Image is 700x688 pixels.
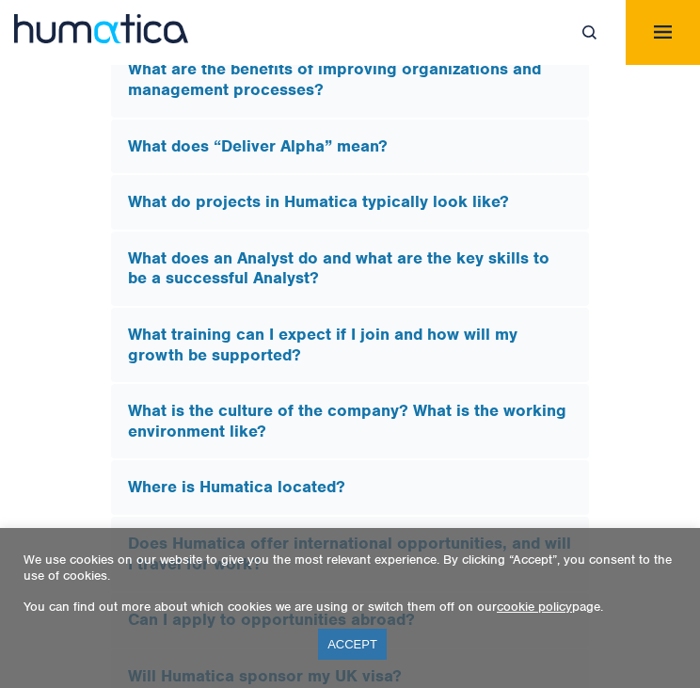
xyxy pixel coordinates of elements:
[128,59,572,100] h5: What are the benefits of improving organizations and management processes?
[128,136,572,157] h5: What does “Deliver Alpha” mean?
[128,401,572,441] h5: What is the culture of the company? What is the working environment like?
[128,248,572,289] h5: What does an Analyst do and what are the key skills to be a successful Analyst?
[128,192,572,213] h5: What do projects in Humatica typically look like?
[128,477,572,498] h5: Where is Humatica located?
[14,14,188,43] img: logo
[582,25,597,40] img: search_icon
[24,552,676,584] p: We use cookies on our website to give you the most relevant experience. By clicking “Accept”, you...
[654,25,672,39] img: menuicon
[318,629,387,660] a: ACCEPT
[128,325,572,365] h5: What training can I expect if I join and how will my growth be supported?
[24,599,676,615] p: You can find out more about which cookies we are using or switch them off on our page.
[497,599,572,615] a: cookie policy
